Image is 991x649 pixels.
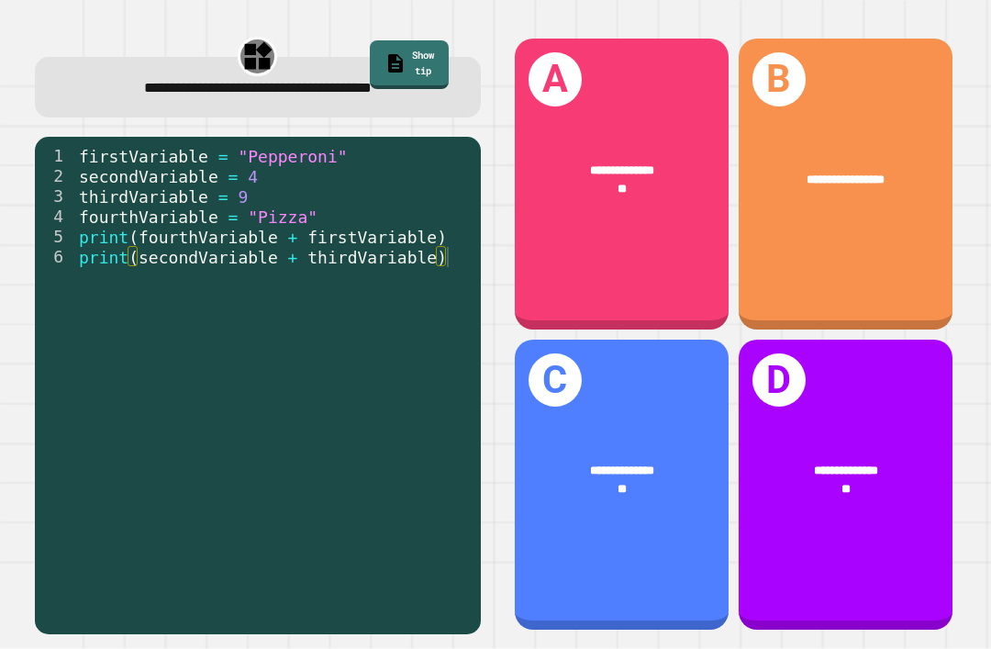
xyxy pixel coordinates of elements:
[35,146,75,166] div: 1
[752,353,806,407] h1: D
[35,186,75,207] div: 3
[35,227,75,247] div: 5
[35,247,75,267] div: 6
[529,353,582,407] h1: C
[752,52,806,106] h1: B
[35,166,75,186] div: 2
[370,40,449,90] a: Show tip
[529,52,582,106] h1: A
[35,207,75,227] div: 4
